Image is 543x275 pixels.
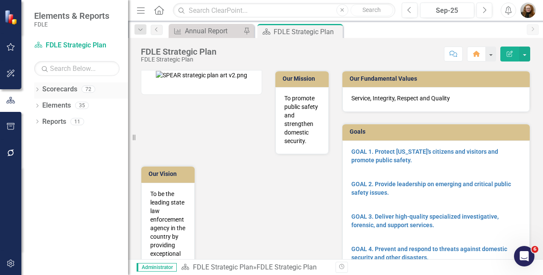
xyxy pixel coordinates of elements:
[350,4,393,16] button: Search
[351,246,507,261] a: GOAL 4. Prevent and respond to threats against domestic security and other disasters.
[82,86,95,93] div: 72
[531,246,538,253] span: 6
[514,246,534,266] iframe: Intercom live chat
[193,263,253,271] a: FDLE Strategic Plan
[75,102,89,109] div: 35
[4,10,19,25] img: ClearPoint Strategy
[171,26,241,36] a: Annual Report
[34,11,109,21] span: Elements & Reports
[350,129,525,135] h3: Goals
[362,6,381,13] span: Search
[181,263,329,272] div: »
[351,213,499,228] a: GOAL 3. Deliver high-quality specialized investigative, forensic, and support services.
[420,3,474,18] button: Sep-25
[350,76,525,82] h3: Our Fundamental Values
[185,26,241,36] div: Annual Report
[70,118,84,125] div: 11
[173,3,395,18] input: Search ClearPoint...
[42,101,71,111] a: Elements
[284,94,320,145] p: To promote public safety and strengthen domestic security.
[520,3,536,18] img: Jennifer Siddoway
[423,6,471,16] div: Sep-25
[34,41,120,50] a: FDLE Strategic Plan
[149,171,190,177] h3: Our Vision
[141,56,216,63] div: FDLE Strategic Plan
[351,94,521,102] p: Service, Integrity, Respect and Quality
[351,181,511,196] a: GOAL 2. Provide leadership on emerging and critical public safety issues.
[257,263,317,271] div: FDLE Strategic Plan
[141,47,216,56] div: FDLE Strategic Plan
[274,26,341,37] div: FDLE Strategic Plan
[351,148,498,164] a: GOAL 1. Protect [US_STATE]'s citizens and visitors and promote public safety.
[137,263,177,272] span: Administrator
[156,71,247,79] img: SPEAR strategic plan art v2.png
[283,76,324,82] h3: Our Mission
[34,21,109,28] small: FDLE
[42,85,77,94] a: Scorecards
[42,117,66,127] a: Reports
[34,61,120,76] input: Search Below...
